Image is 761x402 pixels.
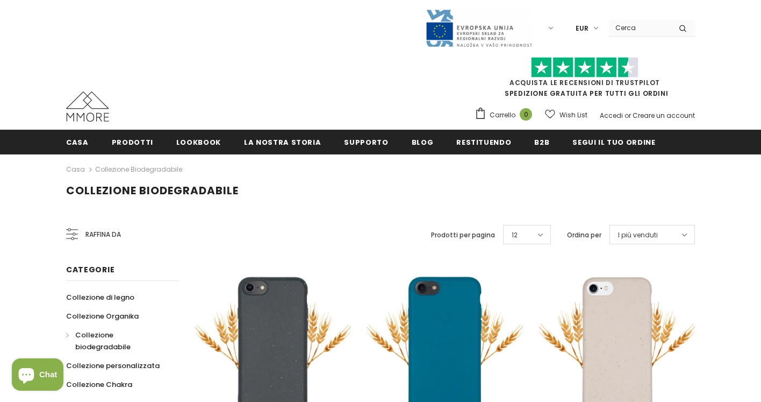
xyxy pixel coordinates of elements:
[66,292,134,302] span: Collezione di legno
[431,230,495,241] label: Prodotti per pagina
[66,375,132,394] a: Collezione Chakra
[624,111,631,120] span: or
[75,330,131,352] span: Collezione biodegradabile
[244,137,321,147] span: La nostra storia
[576,23,588,34] span: EUR
[112,130,153,154] a: Prodotti
[534,137,549,147] span: B2B
[572,137,655,147] span: Segui il tuo ordine
[66,288,134,307] a: Collezione di legno
[534,130,549,154] a: B2B
[475,107,537,123] a: Carrello 0
[633,111,695,120] a: Creare un account
[112,137,153,147] span: Prodotti
[559,110,587,121] span: Wish List
[66,183,239,198] span: Collezione biodegradabile
[456,137,511,147] span: Restituendo
[412,137,434,147] span: Blog
[425,9,533,48] img: Javni Razpis
[344,137,388,147] span: supporto
[176,137,221,147] span: Lookbook
[66,137,89,147] span: Casa
[567,230,601,241] label: Ordina per
[66,91,109,122] img: Casi MMORE
[66,326,167,356] a: Collezione biodegradabile
[509,78,660,87] a: Acquista le recensioni di TrustPilot
[66,361,160,371] span: Collezione personalizzata
[85,229,121,241] span: Raffina da
[66,356,160,375] a: Collezione personalizzata
[66,163,85,176] a: Casa
[609,20,671,36] input: Search Site
[412,130,434,154] a: Blog
[66,307,139,326] a: Collezione Organika
[9,358,67,393] inbox-online-store-chat: Shopify online store chat
[618,230,658,241] span: I più venduti
[425,23,533,32] a: Javni Razpis
[512,230,518,241] span: 12
[66,379,132,390] span: Collezione Chakra
[600,111,623,120] a: Accedi
[66,311,139,321] span: Collezione Organika
[244,130,321,154] a: La nostra storia
[66,264,114,275] span: Categorie
[95,165,182,174] a: Collezione biodegradabile
[545,105,587,124] a: Wish List
[490,110,515,121] span: Carrello
[176,130,221,154] a: Lookbook
[475,62,695,98] span: SPEDIZIONE GRATUITA PER TUTTI GLI ORDINI
[572,130,655,154] a: Segui il tuo ordine
[531,57,638,78] img: Fidati di Pilot Stars
[66,130,89,154] a: Casa
[456,130,511,154] a: Restituendo
[520,108,532,121] span: 0
[344,130,388,154] a: supporto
